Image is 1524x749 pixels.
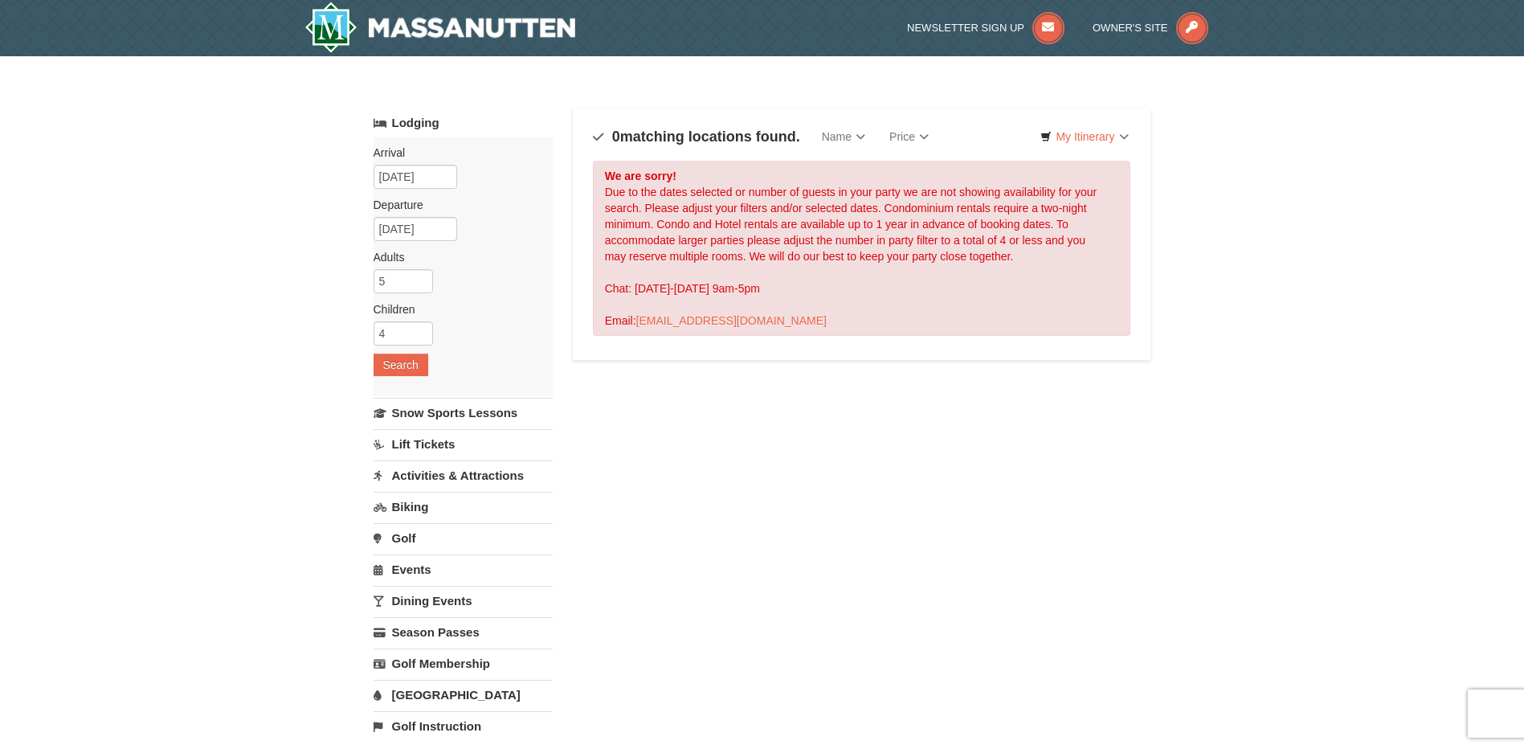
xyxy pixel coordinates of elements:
[374,108,553,137] a: Lodging
[304,2,576,53] img: Massanutten Resort Logo
[877,121,941,153] a: Price
[374,398,553,428] a: Snow Sports Lessons
[374,523,553,553] a: Golf
[593,129,800,145] h4: matching locations found.
[605,170,676,182] strong: We are sorry!
[1093,22,1208,34] a: Owner's Site
[593,161,1131,336] div: Due to the dates selected or number of guests in your party we are not showing availability for y...
[374,145,541,161] label: Arrival
[907,22,1024,34] span: Newsletter Sign Up
[374,649,553,678] a: Golf Membership
[374,586,553,616] a: Dining Events
[907,22,1064,34] a: Newsletter Sign Up
[374,617,553,647] a: Season Passes
[374,555,553,584] a: Events
[374,680,553,710] a: [GEOGRAPHIC_DATA]
[636,314,827,327] a: [EMAIL_ADDRESS][DOMAIN_NAME]
[374,249,541,265] label: Adults
[374,354,428,376] button: Search
[1030,125,1138,149] a: My Itinerary
[374,460,553,490] a: Activities & Attractions
[374,492,553,522] a: Biking
[374,301,541,317] label: Children
[374,711,553,741] a: Golf Instruction
[612,129,620,145] span: 0
[1093,22,1168,34] span: Owner's Site
[374,429,553,459] a: Lift Tickets
[374,197,541,213] label: Departure
[304,2,576,53] a: Massanutten Resort
[810,121,877,153] a: Name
